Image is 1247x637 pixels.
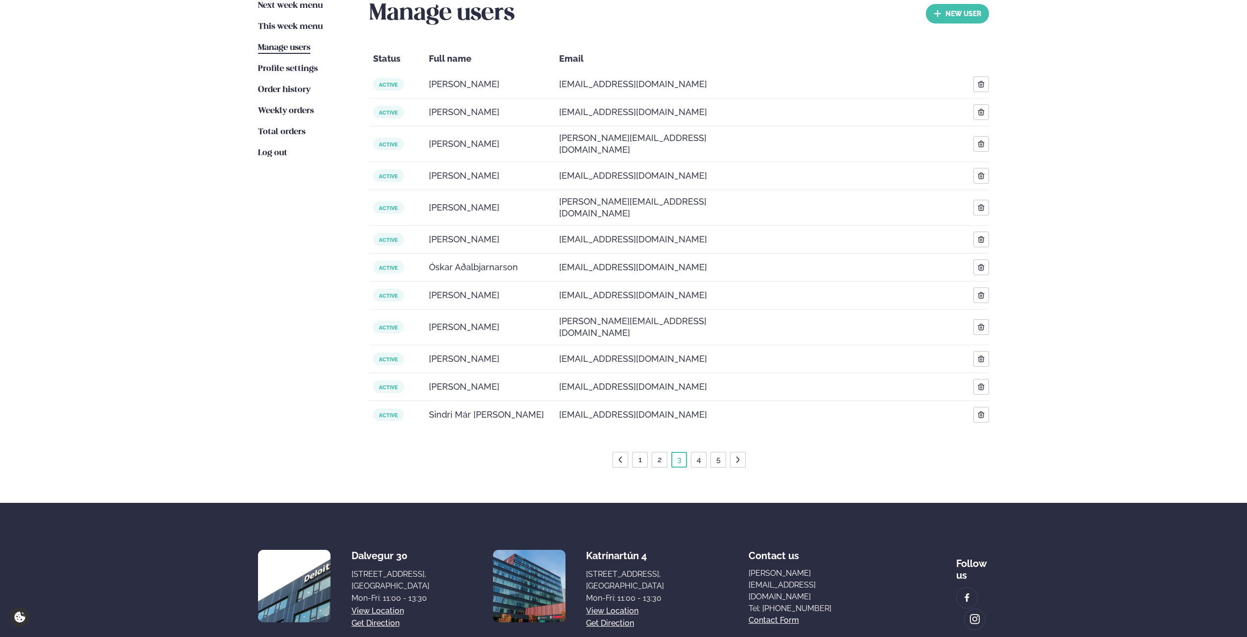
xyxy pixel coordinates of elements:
[749,614,799,626] a: Contact form
[636,452,644,468] a: 1
[258,107,314,115] span: Weekly orders
[559,381,707,393] span: [EMAIL_ADDRESS][DOMAIN_NAME]
[559,234,707,245] span: [EMAIL_ADDRESS][DOMAIN_NAME]
[749,567,872,603] a: [PERSON_NAME][EMAIL_ADDRESS][DOMAIN_NAME]
[369,47,425,71] div: Status
[258,63,318,75] a: Profile settings
[258,86,310,94] span: Order history
[559,315,724,339] span: [PERSON_NAME][EMAIL_ADDRESS][DOMAIN_NAME]
[586,617,634,629] a: Get direction
[352,568,429,592] div: [STREET_ADDRESS], [GEOGRAPHIC_DATA]
[352,605,404,617] a: View location
[429,234,499,245] span: [PERSON_NAME]
[258,44,310,52] span: Manage users
[258,128,306,136] span: Total orders
[373,408,404,421] span: active
[373,289,404,302] span: active
[10,607,30,627] a: Cookie settings
[373,380,404,393] span: active
[586,592,664,604] div: Mon-Fri: 11:00 - 13:30
[749,603,872,614] a: Tel: [PHONE_NUMBER]
[675,452,683,468] a: 3
[714,452,723,468] a: 5
[559,170,707,182] span: [EMAIL_ADDRESS][DOMAIN_NAME]
[373,261,404,274] span: active
[559,196,724,219] span: [PERSON_NAME][EMAIL_ADDRESS][DOMAIN_NAME]
[258,126,306,138] a: Total orders
[373,169,404,182] span: active
[258,105,314,117] a: Weekly orders
[373,138,404,150] span: active
[965,609,985,630] a: image alt
[258,550,330,622] img: image alt
[429,409,544,421] span: Sindri Már [PERSON_NAME]
[373,233,404,246] span: active
[425,47,555,71] div: Full name
[429,261,518,273] span: Óskar Aðalbjarnarson
[586,568,664,592] div: [STREET_ADDRESS], [GEOGRAPHIC_DATA]
[969,613,980,625] img: image alt
[258,65,318,73] span: Profile settings
[258,1,323,10] span: Next week menu
[258,23,323,31] span: This week menu
[957,588,977,608] a: image alt
[373,201,404,214] span: active
[429,381,499,393] span: [PERSON_NAME]
[586,605,638,617] a: View location
[352,592,429,604] div: Mon-Fri: 11:00 - 13:30
[559,261,707,273] span: [EMAIL_ADDRESS][DOMAIN_NAME]
[373,78,404,91] span: active
[586,550,664,562] div: Katrínartún 4
[258,147,287,159] a: Log out
[559,132,724,156] span: [PERSON_NAME][EMAIL_ADDRESS][DOMAIN_NAME]
[956,550,989,581] div: Follow us
[695,452,703,468] a: 4
[555,47,728,71] div: Email
[559,78,707,90] span: [EMAIL_ADDRESS][DOMAIN_NAME]
[656,452,664,468] a: 2
[429,321,499,333] span: [PERSON_NAME]
[258,84,310,96] a: Order history
[429,202,499,213] span: [PERSON_NAME]
[429,170,499,182] span: [PERSON_NAME]
[429,106,499,118] span: [PERSON_NAME]
[373,106,404,118] span: active
[559,106,707,118] span: [EMAIL_ADDRESS][DOMAIN_NAME]
[429,78,499,90] span: [PERSON_NAME]
[429,289,499,301] span: [PERSON_NAME]
[559,289,707,301] span: [EMAIL_ADDRESS][DOMAIN_NAME]
[258,42,310,54] a: Manage users
[373,353,404,365] span: active
[559,353,707,365] span: [EMAIL_ADDRESS][DOMAIN_NAME]
[749,542,799,562] span: Contact us
[258,149,287,157] span: Log out
[352,550,429,562] div: Dalvegur 30
[258,21,323,33] a: This week menu
[429,138,499,150] span: [PERSON_NAME]
[493,550,565,622] img: image alt
[429,353,499,365] span: [PERSON_NAME]
[962,592,972,604] img: image alt
[352,617,400,629] a: Get direction
[926,4,989,24] button: new User
[373,321,404,333] span: active
[559,409,707,421] span: [EMAIL_ADDRESS][DOMAIN_NAME]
